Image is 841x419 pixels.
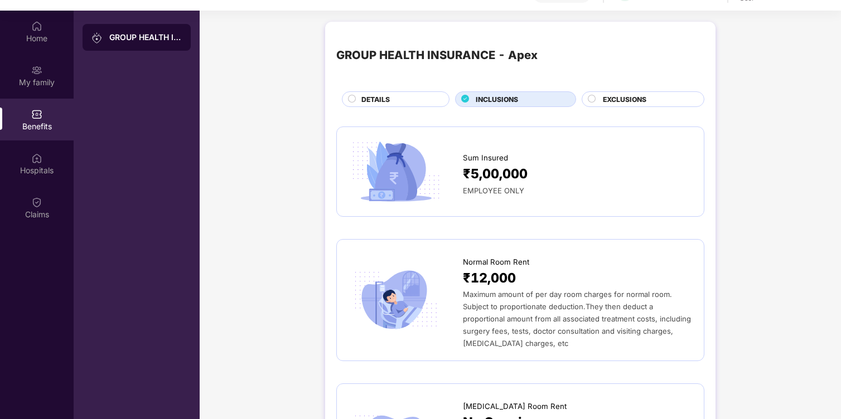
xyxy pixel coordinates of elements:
span: [MEDICAL_DATA] Room Rent [463,401,567,412]
span: ₹12,000 [463,268,516,289]
img: svg+xml;base64,PHN2ZyBpZD0iQ2xhaW0iIHhtbG5zPSJodHRwOi8vd3d3LnczLm9yZy8yMDAwL3N2ZyIgd2lkdGg9IjIwIi... [31,197,42,208]
img: svg+xml;base64,PHN2ZyBpZD0iSG9tZSIgeG1sbnM9Imh0dHA6Ly93d3cudzMub3JnLzIwMDAvc3ZnIiB3aWR0aD0iMjAiIG... [31,21,42,32]
span: Sum Insured [463,152,508,164]
span: Normal Room Rent [463,256,529,268]
img: icon [348,138,444,205]
span: EXCLUSIONS [603,94,646,105]
span: Maximum amount of per day room charges for normal room. Subject to proportionate deduction.They t... [463,290,691,348]
img: svg+xml;base64,PHN2ZyBpZD0iSG9zcGl0YWxzIiB4bWxucz0iaHR0cDovL3d3dy53My5vcmcvMjAwMC9zdmciIHdpZHRoPS... [31,153,42,164]
span: DETAILS [361,94,390,105]
span: INCLUSIONS [476,94,518,105]
img: svg+xml;base64,PHN2ZyB3aWR0aD0iMjAiIGhlaWdodD0iMjAiIHZpZXdCb3g9IjAgMCAyMCAyMCIgZmlsbD0ibm9uZSIgeG... [91,32,103,43]
span: EMPLOYEE ONLY [463,186,524,195]
img: icon [348,267,444,334]
img: svg+xml;base64,PHN2ZyB3aWR0aD0iMjAiIGhlaWdodD0iMjAiIHZpZXdCb3g9IjAgMCAyMCAyMCIgZmlsbD0ibm9uZSIgeG... [31,65,42,76]
div: GROUP HEALTH INSURANCE - Apex [109,32,182,43]
div: GROUP HEALTH INSURANCE - Apex [336,46,538,64]
span: ₹5,00,000 [463,164,528,184]
img: svg+xml;base64,PHN2ZyBpZD0iQmVuZWZpdHMiIHhtbG5zPSJodHRwOi8vd3d3LnczLm9yZy8yMDAwL3N2ZyIgd2lkdGg9Ij... [31,109,42,120]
